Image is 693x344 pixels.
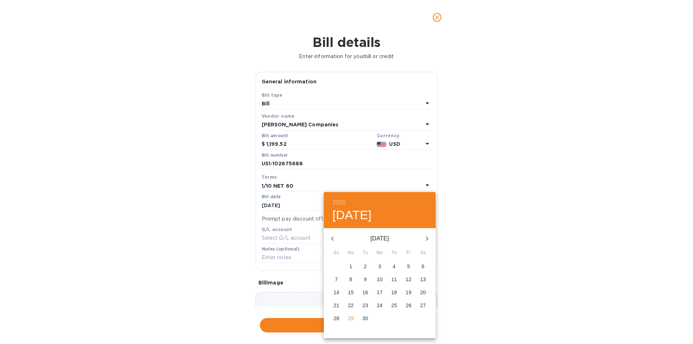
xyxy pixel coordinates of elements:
span: Th [388,249,401,257]
button: 17 [373,286,386,299]
button: 2 [359,260,372,273]
button: 29 [344,312,357,325]
p: 9 [364,276,367,283]
span: Sa [417,249,430,257]
button: 25 [388,299,401,312]
p: 12 [406,276,411,283]
button: 28 [330,312,343,325]
p: 8 [349,276,352,283]
button: 11 [388,273,401,286]
p: 18 [391,289,397,296]
p: 11 [391,276,397,283]
button: 21 [330,299,343,312]
p: 25 [391,302,397,309]
button: 7 [330,273,343,286]
p: 21 [334,302,339,309]
button: 2025 [332,197,345,208]
button: 14 [330,286,343,299]
p: [DATE] [341,234,418,243]
button: 12 [402,273,415,286]
button: 13 [417,273,430,286]
p: 24 [377,302,383,309]
button: 20 [417,286,430,299]
p: 17 [377,289,383,296]
button: 3 [373,260,386,273]
button: 6 [417,260,430,273]
button: 5 [402,260,415,273]
button: 24 [373,299,386,312]
button: 8 [344,273,357,286]
p: 3 [378,263,381,270]
p: 13 [420,276,426,283]
span: Mo [344,249,357,257]
p: 29 [348,315,354,322]
span: We [373,249,386,257]
button: 19 [402,286,415,299]
button: [DATE] [332,208,372,223]
button: 22 [344,299,357,312]
button: 30 [359,312,372,325]
button: 26 [402,299,415,312]
p: 1 [349,263,352,270]
button: 18 [388,286,401,299]
p: 10 [377,276,383,283]
button: 27 [417,299,430,312]
p: 19 [406,289,411,296]
p: 4 [393,263,396,270]
p: 30 [362,315,368,322]
p: 2 [364,263,367,270]
p: 22 [348,302,354,309]
button: 9 [359,273,372,286]
p: 26 [406,302,411,309]
p: 14 [334,289,339,296]
button: 16 [359,286,372,299]
span: Su [330,249,343,257]
span: Tu [359,249,372,257]
p: 5 [407,263,410,270]
p: 16 [362,289,368,296]
p: 6 [422,263,424,270]
button: 4 [388,260,401,273]
p: 27 [420,302,426,309]
button: 1 [344,260,357,273]
button: 10 [373,273,386,286]
button: 15 [344,286,357,299]
p: 20 [420,289,426,296]
p: 15 [348,289,354,296]
p: 23 [362,302,368,309]
span: Fr [402,249,415,257]
p: 28 [334,315,339,322]
button: 23 [359,299,372,312]
p: 7 [335,276,338,283]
